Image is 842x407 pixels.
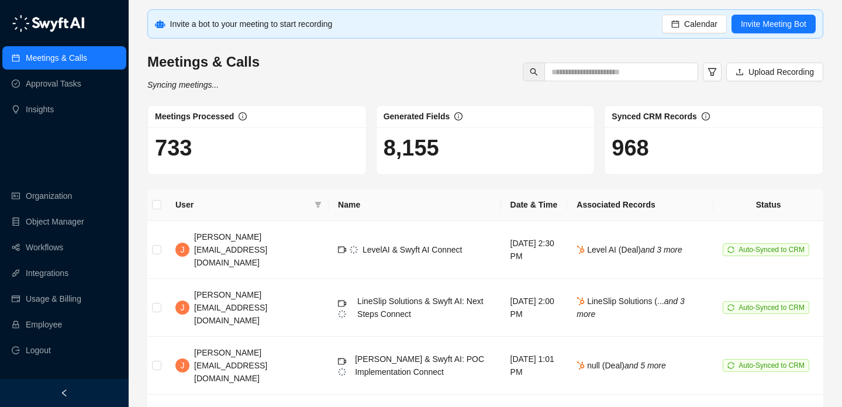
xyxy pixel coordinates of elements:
[12,346,20,354] span: logout
[147,53,260,71] h3: Meetings & Calls
[727,304,734,311] span: sync
[662,15,727,33] button: Calendar
[501,189,568,221] th: Date & Time
[708,67,717,77] span: filter
[624,361,666,370] i: and 5 more
[736,68,744,76] span: upload
[702,112,710,120] span: info-circle
[60,389,68,397] span: left
[501,337,568,395] td: [DATE] 1:01 PM
[684,18,717,30] span: Calendar
[26,184,72,208] a: Organization
[713,189,823,221] th: Status
[739,303,805,312] span: Auto-Synced to CRM
[338,299,346,308] span: video-camera
[741,18,806,30] span: Invite Meeting Bot
[194,348,267,383] span: [PERSON_NAME][EMAIL_ADDRESS][DOMAIN_NAME]
[194,290,267,325] span: [PERSON_NAME][EMAIL_ADDRESS][DOMAIN_NAME]
[175,198,310,211] span: User
[748,65,814,78] span: Upload Recording
[181,301,185,314] span: J
[726,63,823,81] button: Upload Recording
[26,236,63,259] a: Workflows
[357,296,484,319] span: LineSlip Solutions & Swyft AI: Next Steps Connect
[26,98,54,121] a: Insights
[612,112,696,121] span: Synced CRM Records
[731,15,816,33] button: Invite Meeting Bot
[567,189,713,221] th: Associated Records
[641,245,682,254] i: and 3 more
[739,246,805,254] span: Auto-Synced to CRM
[26,287,81,311] a: Usage & Billing
[170,19,333,29] span: Invite a bot to your meeting to start recording
[338,310,346,318] img: logo-small-inverted-DW8HDUn_.png
[612,134,816,161] h1: 968
[338,357,346,365] span: video-camera
[384,134,588,161] h1: 8,155
[338,246,346,254] span: video-camera
[501,279,568,337] td: [DATE] 2:00 PM
[530,68,538,76] span: search
[501,221,568,279] td: [DATE] 2:30 PM
[312,196,324,213] span: filter
[239,112,247,120] span: info-circle
[727,362,734,369] span: sync
[727,246,734,253] span: sync
[26,339,51,362] span: Logout
[577,361,666,370] span: null (Deal)
[315,201,322,208] span: filter
[194,232,267,267] span: [PERSON_NAME][EMAIL_ADDRESS][DOMAIN_NAME]
[355,354,484,377] span: [PERSON_NAME] & Swyft AI: POC Implementation Connect
[454,112,463,120] span: info-circle
[577,296,684,319] i: and 3 more
[181,359,185,372] span: J
[329,189,501,221] th: Name
[577,245,682,254] span: Level AI (Deal)
[350,246,358,254] img: logo-small-inverted-DW8HDUn_.png
[155,112,234,121] span: Meetings Processed
[26,313,62,336] a: Employee
[26,72,81,95] a: Approval Tasks
[181,243,185,256] span: J
[577,296,684,319] span: LineSlip Solutions (...
[147,80,219,89] i: Syncing meetings...
[155,134,359,161] h1: 733
[26,210,84,233] a: Object Manager
[26,261,68,285] a: Integrations
[12,15,85,32] img: logo-05li4sbe.png
[26,46,87,70] a: Meetings & Calls
[384,112,450,121] span: Generated Fields
[338,368,346,376] img: logo-small-inverted-DW8HDUn_.png
[363,245,462,254] span: LevelAI & Swyft AI Connect
[739,361,805,370] span: Auto-Synced to CRM
[671,20,679,28] span: calendar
